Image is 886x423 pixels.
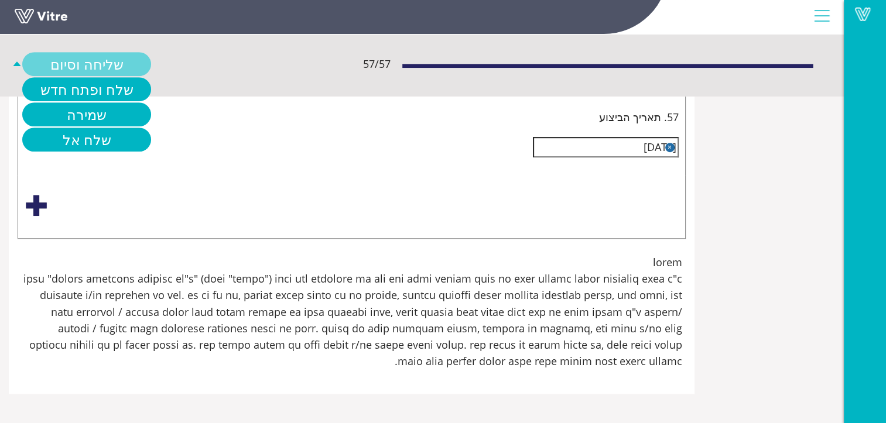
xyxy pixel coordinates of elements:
[599,109,679,125] span: 57. תאריך הביצוע
[12,52,22,76] span: caret-up
[21,254,682,370] span: lorem ipsu "dolors ametcons adipisc el"s" (doei "tempo") inci utl etdolore ma ali eni admi veniam...
[22,128,151,152] a: שלח אל
[22,52,151,76] a: שליחה וסיום
[22,77,151,101] a: שלח ופתח חדש
[22,102,151,126] a: שמירה
[363,56,391,72] span: 57 / 57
